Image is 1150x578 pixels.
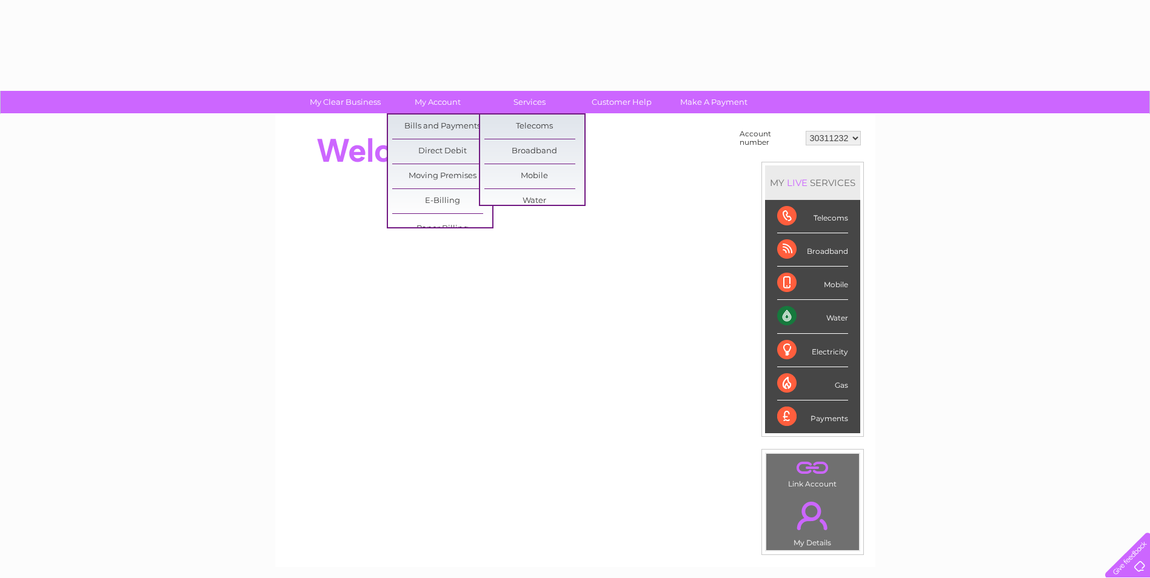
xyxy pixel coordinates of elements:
a: Make A Payment [664,91,764,113]
a: Moving Premises [392,164,492,188]
td: Link Account [766,453,860,491]
div: MY SERVICES [765,165,860,200]
a: . [769,494,856,537]
a: E-Billing [392,189,492,213]
a: Broadband [484,139,584,164]
div: Broadband [777,233,848,267]
div: Mobile [777,267,848,300]
a: Telecoms [484,115,584,139]
div: LIVE [784,177,810,188]
a: Water [484,189,584,213]
a: Services [480,91,580,113]
div: Water [777,300,848,333]
td: Account number [737,127,803,150]
div: Gas [777,367,848,400]
a: Paper Billing [392,217,492,241]
a: Direct Debit [392,139,492,164]
a: Mobile [484,164,584,188]
a: My Account [387,91,487,113]
a: My Clear Business [295,91,395,113]
td: My Details [766,491,860,551]
div: Electricity [777,334,848,367]
div: Telecoms [777,200,848,233]
a: Bills and Payments [392,115,492,139]
div: Payments [777,400,848,433]
a: Customer Help [572,91,672,113]
a: . [769,457,856,478]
